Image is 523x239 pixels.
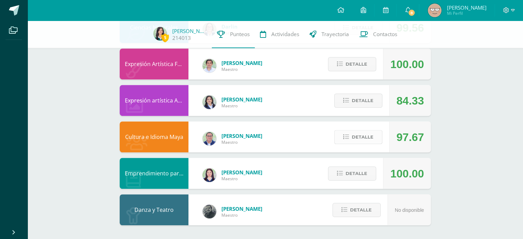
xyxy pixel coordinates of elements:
[334,94,382,108] button: Detalle
[161,33,169,42] span: 5
[304,21,354,48] a: Trayectoria
[350,204,372,216] span: Detalle
[120,158,188,189] div: Emprendimiento para la Productividad
[395,207,424,213] span: No disponible
[221,103,262,109] span: Maestro
[271,31,299,38] span: Actividades
[346,58,367,70] span: Detalle
[230,31,250,38] span: Punteos
[203,132,216,145] img: c1c1b07ef08c5b34f56a5eb7b3c08b85.png
[447,10,486,16] span: Mi Perfil
[346,167,367,180] span: Detalle
[203,168,216,182] img: a452c7054714546f759a1a740f2e8572.png
[221,66,262,72] span: Maestro
[334,130,382,144] button: Detalle
[221,176,262,182] span: Maestro
[396,122,424,153] div: 97.67
[352,94,373,107] span: Detalle
[428,3,442,17] img: e3abb1ebbe6d3481a363f12c8e97d852.png
[203,95,216,109] img: 4a4aaf78db504b0aa81c9e1154a6f8e5.png
[390,49,424,80] div: 100.00
[328,166,376,181] button: Detalle
[328,57,376,71] button: Detalle
[447,4,486,11] span: [PERSON_NAME]
[212,21,255,48] a: Punteos
[221,59,262,66] span: [PERSON_NAME]
[221,96,262,103] span: [PERSON_NAME]
[333,203,381,217] button: Detalle
[120,194,188,225] div: Danza y Teatro
[172,28,207,34] a: [PERSON_NAME]
[153,27,167,41] img: 4c024f6bf71d5773428a8da74324d68e.png
[390,158,424,189] div: 100.00
[221,139,262,145] span: Maestro
[255,21,304,48] a: Actividades
[203,205,216,218] img: 8ba24283638e9cc0823fe7e8b79ee805.png
[408,9,415,17] span: 8
[396,85,424,116] div: 84.33
[203,59,216,73] img: 8e3dba6cfc057293c5db5c78f6d0205d.png
[120,121,188,152] div: Cultura e Idioma Maya
[221,212,262,218] span: Maestro
[120,48,188,79] div: Expresión Artística FORMACIÓN MUSICAL
[354,21,402,48] a: Contactos
[322,31,349,38] span: Trayectoria
[221,132,262,139] span: [PERSON_NAME]
[221,205,262,212] span: [PERSON_NAME]
[120,85,188,116] div: Expresión artística ARTES PLÁSTICAS
[373,31,397,38] span: Contactos
[221,169,262,176] span: [PERSON_NAME]
[352,131,373,143] span: Detalle
[172,34,191,42] a: 214013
